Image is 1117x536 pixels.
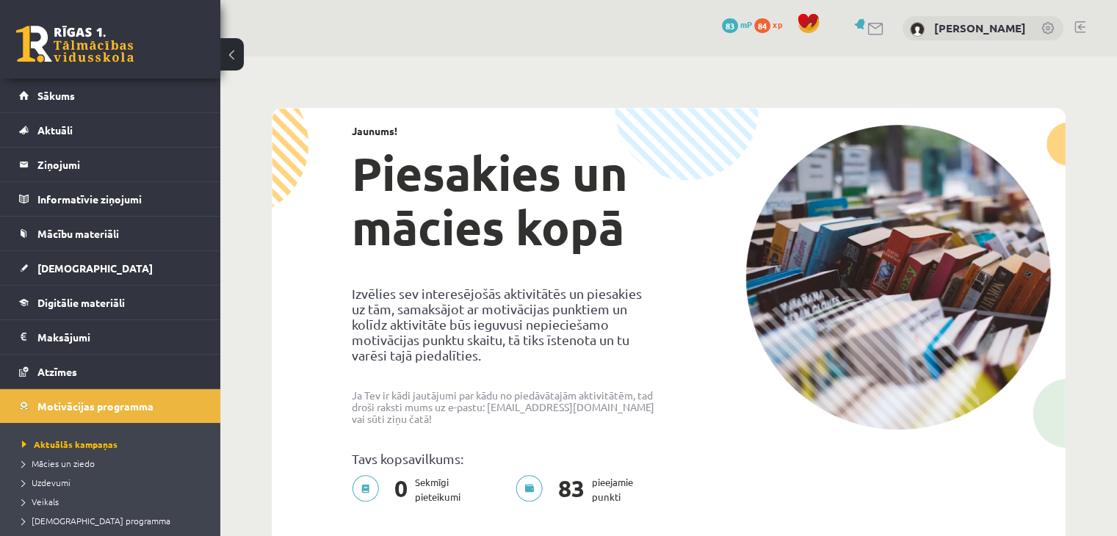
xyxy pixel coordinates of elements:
a: 83 mP [722,18,752,30]
span: Veikals [22,496,59,507]
a: [PERSON_NAME] [934,21,1026,35]
a: [DEMOGRAPHIC_DATA] programma [22,514,206,527]
a: Motivācijas programma [19,389,202,423]
strong: Jaunums! [352,124,397,137]
span: Aktuāli [37,123,73,137]
legend: Informatīvie ziņojumi [37,182,202,216]
span: [DEMOGRAPHIC_DATA] programma [22,515,170,526]
a: Mācies un ziedo [22,457,206,470]
a: Sākums [19,79,202,112]
a: Rīgas 1. Tālmācības vidusskola [16,26,134,62]
span: Digitālie materiāli [37,296,125,309]
span: Mācību materiāli [37,227,119,240]
span: [DEMOGRAPHIC_DATA] [37,261,153,275]
span: 0 [387,475,415,504]
a: Ziņojumi [19,148,202,181]
a: Veikals [22,495,206,508]
span: Atzīmes [37,365,77,378]
span: xp [773,18,782,30]
a: Aktuāli [19,113,202,147]
span: Motivācijas programma [37,399,153,413]
a: [DEMOGRAPHIC_DATA] [19,251,202,285]
span: Sākums [37,89,75,102]
span: 84 [754,18,770,33]
span: Aktuālās kampaņas [22,438,118,450]
a: Maksājumi [19,320,202,354]
legend: Ziņojumi [37,148,202,181]
span: Uzdevumi [22,477,71,488]
span: 83 [722,18,738,33]
img: campaign-image-1c4f3b39ab1f89d1fca25a8facaab35ebc8e40cf20aedba61fd73fb4233361ac.png [745,125,1051,430]
a: Atzīmes [19,355,202,388]
legend: Maksājumi [37,320,202,354]
a: 84 xp [754,18,789,30]
p: Sekmīgi pieteikumi [352,475,469,504]
p: pieejamie punkti [516,475,642,504]
p: Izvēlies sev interesējošās aktivitātēs un piesakies uz tām, samaksājot ar motivācijas punktiem un... [352,286,657,363]
a: Informatīvie ziņojumi [19,182,202,216]
a: Digitālie materiāli [19,286,202,319]
span: mP [740,18,752,30]
p: Tavs kopsavilkums: [352,451,657,466]
p: Ja Tev ir kādi jautājumi par kādu no piedāvātajām aktivitātēm, tad droši raksti mums uz e-pastu: ... [352,389,657,424]
h1: Piesakies un mācies kopā [352,146,657,255]
a: Uzdevumi [22,476,206,489]
a: Mācību materiāli [19,217,202,250]
span: Mācies un ziedo [22,457,95,469]
img: Raivo Jurciks [910,22,925,37]
a: Aktuālās kampaņas [22,438,206,451]
span: 83 [551,475,592,504]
